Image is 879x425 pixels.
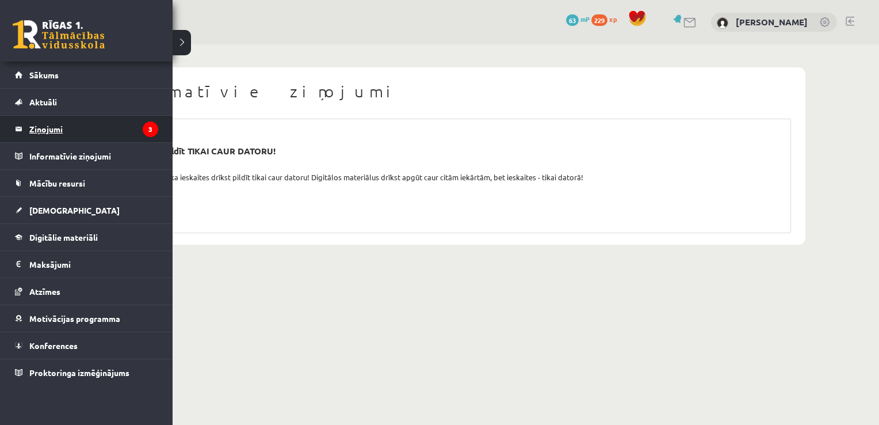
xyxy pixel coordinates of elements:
[15,89,158,115] a: Aktuāli
[29,205,120,215] span: [DEMOGRAPHIC_DATA]
[83,82,791,101] h1: Informatīvie ziņojumi
[29,340,78,351] span: Konferences
[580,14,590,24] span: mP
[15,332,158,359] a: Konferences
[29,286,60,297] span: Atzīmes
[29,232,98,242] span: Digitālie materiāli
[15,170,158,196] a: Mācību resursi
[15,62,158,88] a: Sākums
[13,20,105,49] a: Rīgas 1. Tālmācības vidusskola
[90,172,785,183] div: Labdien! Atgādinām, ka ieskaites drīkst pildīt tikai caur datoru! Digitālos materiālus drīkst apg...
[29,143,158,169] legend: Informatīvie ziņojumi
[90,134,785,145] div: [DATE] 11:32:12
[29,70,59,80] span: Sākums
[143,122,158,137] i: 3
[15,143,158,169] a: Informatīvie ziņojumi
[29,313,120,324] span: Motivācijas programma
[29,178,85,188] span: Mācību resursi
[717,17,728,29] img: Andris Anžans
[15,251,158,278] a: Maksājumi
[566,14,579,26] span: 63
[29,367,129,378] span: Proktoringa izmēģinājums
[591,14,622,24] a: 229 xp
[15,197,158,223] a: [DEMOGRAPHIC_DATA]
[15,305,158,332] a: Motivācijas programma
[15,278,158,305] a: Atzīmes
[29,116,158,142] legend: Ziņojumi
[29,251,158,278] legend: Maksājumi
[29,97,57,107] span: Aktuāli
[98,145,776,158] div: Ieskaites drīkst pildīt TIKAI CAUR DATORU!
[15,359,158,386] a: Proktoringa izmēģinājums
[609,14,617,24] span: xp
[566,14,590,24] a: 63 mP
[736,16,808,28] a: [PERSON_NAME]
[15,224,158,251] a: Digitālie materiāli
[15,116,158,142] a: Ziņojumi3
[591,14,607,26] span: 229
